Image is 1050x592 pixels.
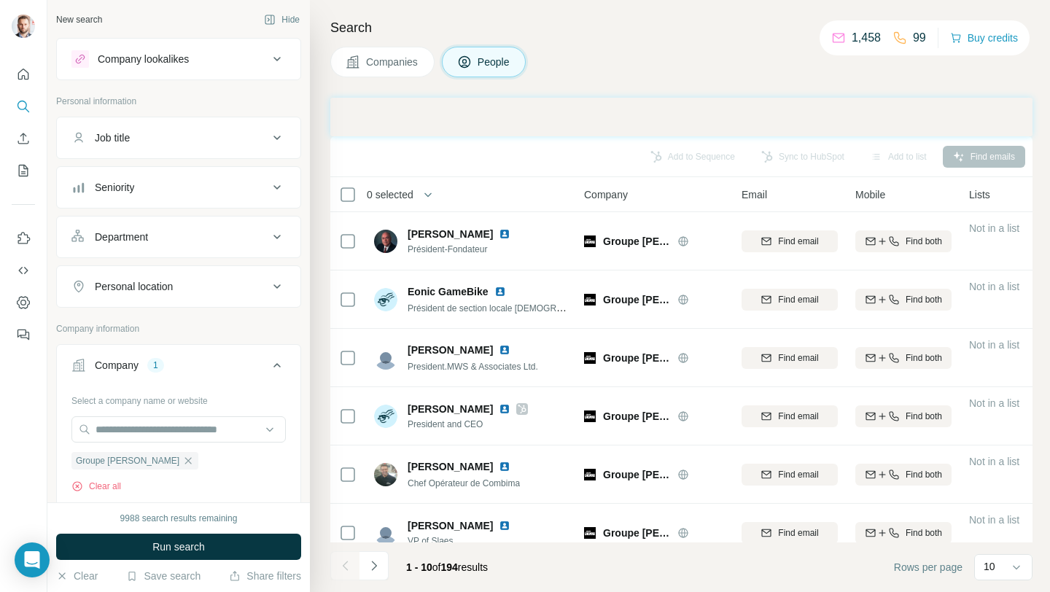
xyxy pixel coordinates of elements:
button: Share filters [229,569,301,583]
span: Président de section locale [DEMOGRAPHIC_DATA] 2799 [408,302,634,313]
span: [PERSON_NAME] [408,343,493,357]
button: Find both [855,347,952,369]
span: Not in a list [969,339,1019,351]
button: Find both [855,230,952,252]
span: Rows per page [894,560,962,575]
button: Find email [742,522,838,544]
span: Find both [906,410,942,423]
span: [PERSON_NAME] [408,227,493,241]
span: Groupe [PERSON_NAME] [603,467,670,482]
img: LinkedIn logo [499,228,510,240]
span: Find email [778,293,818,306]
span: Find both [906,235,942,248]
span: President.MWS & Associates Ltd. [408,362,538,372]
span: Président-Fondateur [408,243,516,256]
p: 10 [984,559,995,574]
img: Logo of Groupe Lacasse [584,294,596,305]
button: Run search [56,534,301,560]
button: Find email [742,347,838,369]
span: Groupe [PERSON_NAME] [603,409,670,424]
span: [PERSON_NAME] [408,402,493,416]
button: Use Surfe on LinkedIn [12,225,35,252]
button: Find both [855,289,952,311]
span: Find both [906,526,942,540]
button: Search [12,93,35,120]
div: New search [56,13,102,26]
button: Find both [855,522,952,544]
button: Personal location [57,269,300,304]
h4: Search [330,17,1032,38]
span: Find both [906,293,942,306]
img: Logo of Groupe Lacasse [584,469,596,480]
div: Select a company name or website [71,389,286,408]
span: results [406,561,488,573]
button: Find email [742,405,838,427]
button: Job title [57,120,300,155]
span: Company [584,187,628,202]
span: Find both [906,468,942,481]
img: Avatar [374,288,397,311]
img: LinkedIn logo [494,286,506,297]
span: Find email [778,526,818,540]
img: Avatar [12,15,35,38]
button: Department [57,219,300,254]
div: Personal location [95,279,173,294]
button: Clear all [71,480,121,493]
button: Find email [742,230,838,252]
img: LinkedIn logo [499,403,510,415]
img: Avatar [374,521,397,545]
div: Open Intercom Messenger [15,542,50,577]
span: Groupe [PERSON_NAME] [603,351,670,365]
span: Find email [778,351,818,365]
p: 99 [913,29,926,47]
img: Logo of Groupe Lacasse [584,410,596,422]
p: 1,458 [852,29,881,47]
span: Email [742,187,767,202]
span: Run search [152,540,205,554]
span: of [432,561,441,573]
button: Find both [855,464,952,486]
iframe: Banner [330,98,1032,136]
span: 194 [441,561,458,573]
button: Hide [254,9,310,31]
span: People [478,55,511,69]
span: [PERSON_NAME] [408,459,493,474]
span: Not in a list [969,222,1019,234]
div: Company [95,358,139,373]
button: Company1 [57,348,300,389]
span: Chef Opérateur de Combima [408,478,520,488]
span: Companies [366,55,419,69]
img: Avatar [374,346,397,370]
span: Not in a list [969,514,1019,526]
button: Clear [56,569,98,583]
span: [PERSON_NAME] [408,518,493,533]
span: Lists [969,187,990,202]
img: LinkedIn logo [499,520,510,531]
p: Company information [56,322,301,335]
img: Avatar [374,405,397,428]
img: Logo of Groupe Lacasse [584,527,596,539]
span: Groupe [PERSON_NAME] [76,454,179,467]
span: President and CEO [408,418,528,431]
img: Avatar [374,463,397,486]
span: 0 selected [367,187,413,202]
div: Department [95,230,148,244]
span: Find email [778,235,818,248]
img: Logo of Groupe Lacasse [584,352,596,364]
div: 1 [147,359,164,372]
button: Seniority [57,170,300,205]
span: Mobile [855,187,885,202]
button: Buy credits [950,28,1018,48]
button: Quick start [12,61,35,87]
p: Personal information [56,95,301,108]
span: Not in a list [969,456,1019,467]
button: Navigate to next page [359,551,389,580]
div: Seniority [95,180,134,195]
button: Feedback [12,322,35,348]
span: Groupe [PERSON_NAME] [603,234,670,249]
span: Find email [778,468,818,481]
div: 9988 search results remaining [120,512,238,525]
img: Avatar [374,230,397,253]
span: Groupe [PERSON_NAME] [603,526,670,540]
span: 1 - 10 [406,561,432,573]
